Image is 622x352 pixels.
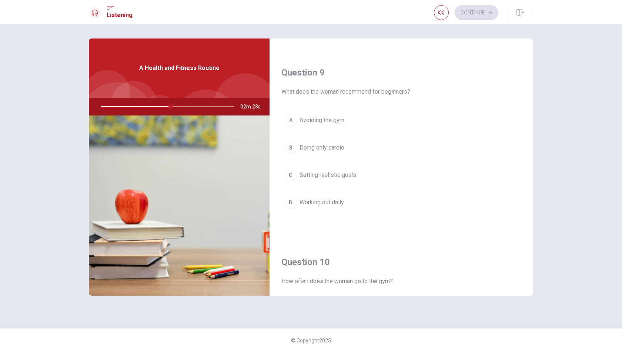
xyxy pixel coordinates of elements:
span: Working out daily [300,198,344,207]
div: D [285,197,297,208]
button: CSetting realistic goals [281,166,521,184]
h1: Listening [107,11,133,20]
span: A Health and Fitness Routine [139,64,220,73]
h4: Question 10 [281,256,521,268]
h4: Question 9 [281,67,521,78]
span: © Copyright 2025 [291,338,331,343]
span: Doing only cardio [300,143,344,152]
span: 02m 23s [240,98,267,115]
button: BDoing only cardio [281,138,521,157]
span: Setting realistic goals [300,171,356,180]
button: DWorking out daily [281,193,521,212]
div: A [285,114,297,126]
div: C [285,169,297,181]
div: B [285,142,297,154]
img: A Health and Fitness Routine [89,115,270,296]
button: AAvoiding the gym [281,111,521,130]
span: What does the woman recommend for beginners? [281,87,521,96]
span: Avoiding the gym [300,116,344,125]
span: How often does the woman go to the gym? [281,277,521,286]
span: EPT [107,6,133,11]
